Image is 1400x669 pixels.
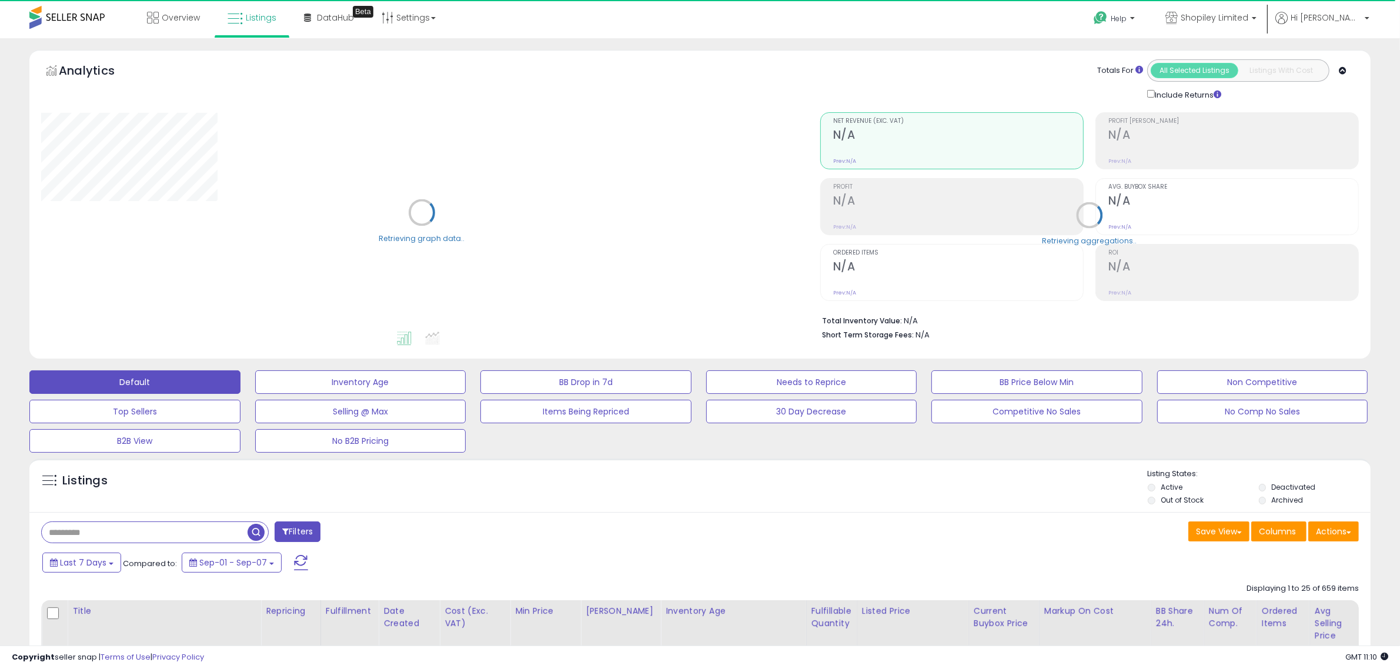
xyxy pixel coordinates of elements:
span: DataHub [317,12,354,24]
button: Needs to Reprice [706,370,917,394]
button: No B2B Pricing [255,429,466,453]
div: BB Share 24h. [1156,605,1199,630]
button: BB Price Below Min [931,370,1142,394]
button: Competitive No Sales [931,400,1142,423]
button: Non Competitive [1157,370,1368,394]
button: B2B View [29,429,240,453]
span: Compared to: [123,558,177,569]
div: Num of Comp. [1209,605,1252,630]
button: Listings With Cost [1238,63,1325,78]
button: No Comp No Sales [1157,400,1368,423]
div: Fulfillment [326,605,373,617]
strong: Copyright [12,651,55,663]
div: seller snap | | [12,652,204,663]
label: Active [1161,482,1182,492]
div: Ordered Items [1262,605,1305,630]
i: Get Help [1093,11,1108,25]
h5: Analytics [59,62,138,82]
a: Privacy Policy [152,651,204,663]
span: 2025-09-15 11:10 GMT [1345,651,1388,663]
div: Inventory Age [666,605,801,617]
p: Listing States: [1148,469,1371,480]
div: Markup on Cost [1044,605,1146,617]
button: Items Being Repriced [480,400,691,423]
span: Listings [246,12,276,24]
span: Help [1111,14,1127,24]
div: Avg Selling Price [1315,605,1358,642]
button: Selling @ Max [255,400,466,423]
span: Shopiley Limited [1181,12,1248,24]
div: Retrieving aggregations.. [1042,235,1137,246]
button: Inventory Age [255,370,466,394]
button: 30 Day Decrease [706,400,917,423]
button: Actions [1308,521,1359,541]
span: Hi [PERSON_NAME] [1291,12,1361,24]
button: Top Sellers [29,400,240,423]
div: Listed Price [862,605,964,617]
button: Last 7 Days [42,553,121,573]
button: Columns [1251,521,1307,541]
span: Overview [162,12,200,24]
label: Deactivated [1272,482,1316,492]
span: Sep-01 - Sep-07 [199,557,267,568]
div: Totals For [1097,65,1143,76]
div: Retrieving graph data.. [379,233,465,243]
span: Last 7 Days [60,557,106,568]
button: All Selected Listings [1151,63,1238,78]
a: Terms of Use [101,651,151,663]
button: Save View [1188,521,1249,541]
button: Default [29,370,240,394]
div: [PERSON_NAME] [586,605,656,617]
div: Repricing [266,605,316,617]
button: Sep-01 - Sep-07 [182,553,282,573]
h5: Listings [62,473,108,489]
span: Columns [1259,526,1296,537]
div: Date Created [383,605,435,630]
div: Min Price [515,605,576,617]
div: Cost (Exc. VAT) [445,605,505,630]
a: Help [1084,2,1147,38]
div: Title [72,605,256,617]
th: The percentage added to the cost of goods (COGS) that forms the calculator for Min & Max prices. [1039,600,1151,647]
div: Tooltip anchor [353,6,373,18]
button: BB Drop in 7d [480,370,691,394]
div: Displaying 1 to 25 of 659 items [1247,583,1359,594]
label: Archived [1272,495,1304,505]
div: Include Returns [1138,88,1235,101]
label: Out of Stock [1161,495,1204,505]
div: Current Buybox Price [974,605,1034,630]
div: Fulfillable Quantity [811,605,852,630]
a: Hi [PERSON_NAME] [1275,12,1369,38]
button: Filters [275,521,320,542]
